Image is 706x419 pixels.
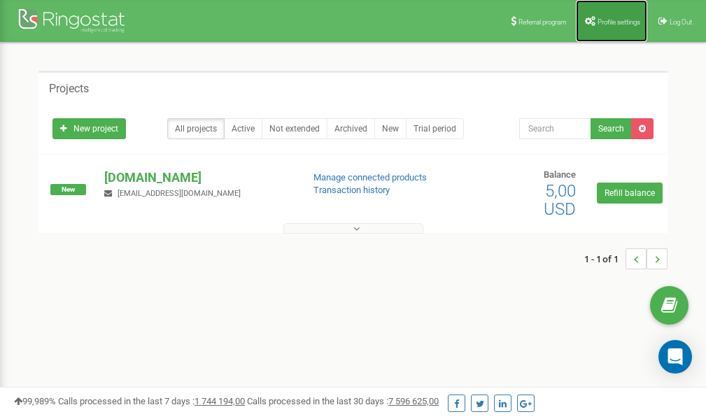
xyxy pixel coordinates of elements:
[584,248,626,269] span: 1 - 1 of 1
[313,172,427,183] a: Manage connected products
[544,181,576,219] span: 5,00 USD
[104,169,290,187] p: [DOMAIN_NAME]
[262,118,327,139] a: Not extended
[658,340,692,374] div: Open Intercom Messenger
[50,184,86,195] span: New
[519,118,591,139] input: Search
[598,18,640,26] span: Profile settings
[313,185,390,195] a: Transaction history
[670,18,692,26] span: Log Out
[591,118,632,139] button: Search
[374,118,407,139] a: New
[406,118,464,139] a: Trial period
[224,118,262,139] a: Active
[247,396,439,406] span: Calls processed in the last 30 days :
[327,118,375,139] a: Archived
[118,189,241,198] span: [EMAIL_ADDRESS][DOMAIN_NAME]
[49,83,89,95] h5: Projects
[544,169,576,180] span: Balance
[167,118,225,139] a: All projects
[195,396,245,406] u: 1 744 194,00
[518,18,567,26] span: Referral program
[597,183,663,204] a: Refill balance
[388,396,439,406] u: 7 596 625,00
[52,118,126,139] a: New project
[14,396,56,406] span: 99,989%
[584,234,668,283] nav: ...
[58,396,245,406] span: Calls processed in the last 7 days :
